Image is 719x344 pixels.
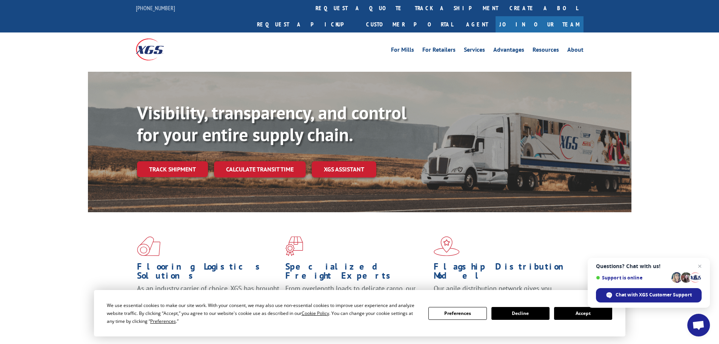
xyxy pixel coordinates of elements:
a: Request a pickup [251,16,360,32]
a: Join Our Team [496,16,584,32]
div: Chat with XGS Customer Support [596,288,702,302]
a: For Mills [391,47,414,55]
span: Cookie Policy [302,310,329,316]
a: About [567,47,584,55]
span: As an industry carrier of choice, XGS has brought innovation and dedication to flooring logistics... [137,284,279,311]
div: We use essential cookies to make our site work. With your consent, we may also use non-essential ... [107,301,419,325]
span: Support is online [596,275,669,281]
img: xgs-icon-flagship-distribution-model-red [434,236,460,256]
a: [PHONE_NUMBER] [136,4,175,12]
button: Decline [491,307,550,320]
span: Preferences [150,318,176,324]
button: Preferences [428,307,487,320]
a: Calculate transit time [214,161,306,177]
a: Resources [533,47,559,55]
span: Questions? Chat with us! [596,263,702,269]
a: Services [464,47,485,55]
div: Open chat [687,314,710,336]
a: For Retailers [422,47,456,55]
img: xgs-icon-total-supply-chain-intelligence-red [137,236,160,256]
p: From overlength loads to delicate cargo, our experienced staff knows the best way to move your fr... [285,284,428,318]
button: Accept [554,307,612,320]
span: Chat with XGS Customer Support [616,292,692,298]
a: Track shipment [137,161,208,177]
b: Visibility, transparency, and control for your entire supply chain. [137,101,406,146]
span: Our agile distribution network gives you nationwide inventory management on demand. [434,284,573,302]
div: Cookie Consent Prompt [94,290,625,336]
a: Customer Portal [360,16,459,32]
h1: Flooring Logistics Solutions [137,262,280,284]
a: Agent [459,16,496,32]
a: Advantages [493,47,524,55]
img: xgs-icon-focused-on-flooring-red [285,236,303,256]
h1: Flagship Distribution Model [434,262,576,284]
span: Close chat [695,262,704,271]
a: XGS ASSISTANT [312,161,376,177]
h1: Specialized Freight Experts [285,262,428,284]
